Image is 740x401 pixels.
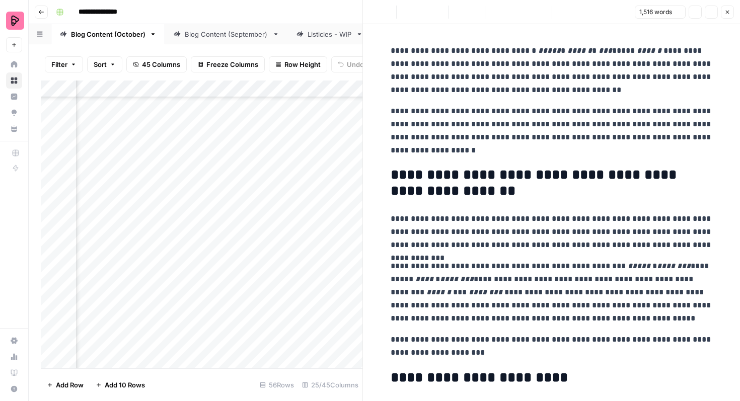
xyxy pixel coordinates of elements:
button: Freeze Columns [191,56,265,72]
span: Filter [51,59,67,69]
button: 45 Columns [126,56,187,72]
button: Row Height [269,56,327,72]
a: Insights [6,89,22,105]
button: Filter [45,56,83,72]
span: Undo [347,59,364,69]
span: Add Row [56,380,84,390]
button: Help + Support [6,381,22,397]
button: Undo [331,56,371,72]
div: Listicles - WIP [308,29,352,39]
img: Preply Logo [6,12,24,30]
div: Blog Content (October) [71,29,145,39]
div: 56 Rows [256,377,298,393]
a: Home [6,56,22,72]
span: 1,516 words [639,8,672,17]
a: Browse [6,72,22,89]
a: Learning Hub [6,365,22,381]
div: Blog Content (September) [185,29,268,39]
a: Usage [6,349,22,365]
button: Add Row [41,377,90,393]
span: Freeze Columns [206,59,258,69]
span: Add 10 Rows [105,380,145,390]
button: Workspace: Preply [6,8,22,33]
span: Sort [94,59,107,69]
a: Listicles - WIP [288,24,372,44]
div: 25/45 Columns [298,377,362,393]
span: 45 Columns [142,59,180,69]
a: Blog Content (October) [51,24,165,44]
a: Your Data [6,121,22,137]
button: 1,516 words [635,6,686,19]
a: Blog Content (September) [165,24,288,44]
button: Sort [87,56,122,72]
button: Add 10 Rows [90,377,151,393]
a: Settings [6,333,22,349]
a: Opportunities [6,105,22,121]
span: Row Height [284,59,321,69]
